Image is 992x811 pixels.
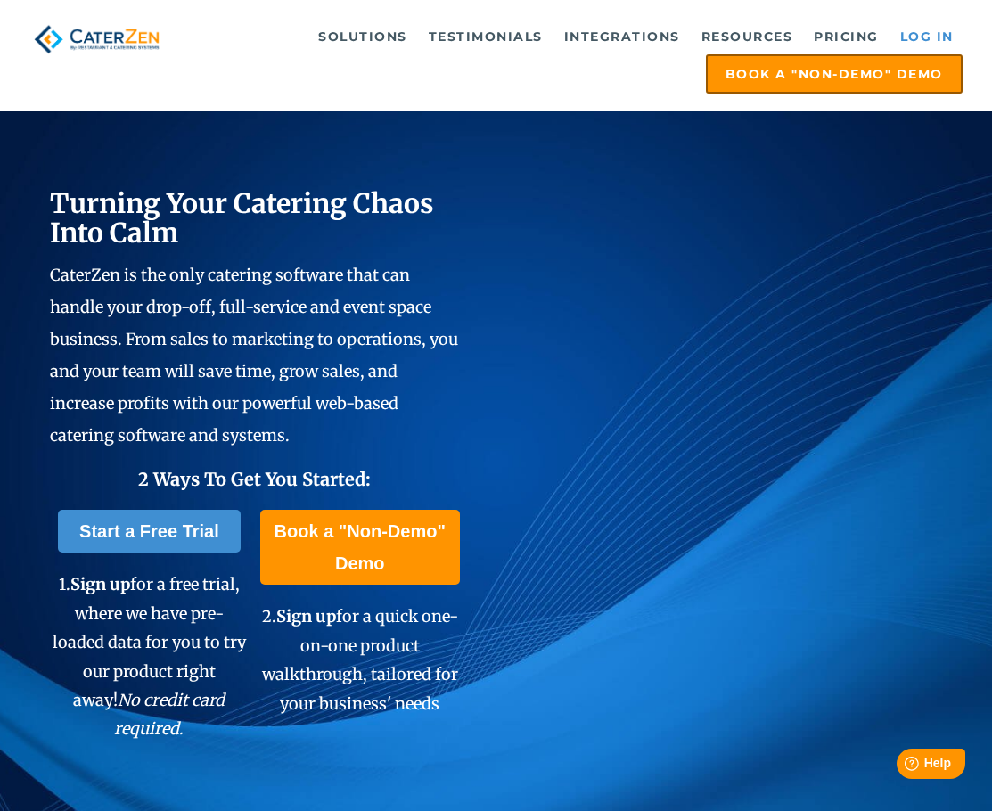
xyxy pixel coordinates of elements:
[420,19,552,54] a: Testimonials
[555,19,689,54] a: Integrations
[50,186,434,250] span: Turning Your Catering Chaos Into Calm
[70,574,130,594] span: Sign up
[706,54,963,94] a: Book a "Non-Demo" Demo
[53,574,246,739] span: 1. for a free trial, where we have pre-loaded data for you to try our product right away!
[50,265,458,446] span: CaterZen is the only catering software that can handle your drop-off, full-service and event spac...
[309,19,416,54] a: Solutions
[693,19,802,54] a: Resources
[29,19,163,60] img: caterzen
[114,690,225,739] em: No credit card required.
[190,19,963,94] div: Navigation Menu
[805,19,888,54] a: Pricing
[260,510,460,585] a: Book a "Non-Demo" Demo
[833,741,972,791] iframe: Help widget launcher
[262,606,458,713] span: 2. for a quick one-on-one product walkthrough, tailored for your business' needs
[138,468,371,490] span: 2 Ways To Get You Started:
[58,510,241,553] a: Start a Free Trial
[276,606,336,627] span: Sign up
[891,19,963,54] a: Log in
